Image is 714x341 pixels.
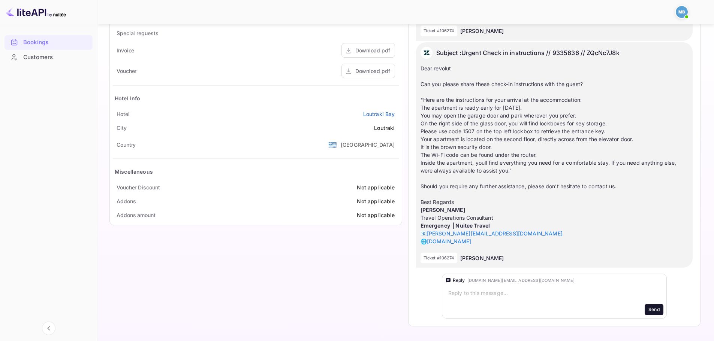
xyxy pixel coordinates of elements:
div: Country [117,141,136,149]
div: Send [648,306,660,313]
div: Download pdf [355,46,390,54]
div: Customers [23,53,89,62]
a: Customers [4,50,93,64]
div: Reply [453,277,465,284]
div: [DOMAIN_NAME][EMAIL_ADDRESS][DOMAIN_NAME] [467,277,575,284]
p: [PERSON_NAME] [460,27,504,35]
div: Bookings [4,35,93,50]
div: Dear revolut Can you please share these check-in instructions with the guest? "Here are the instr... [421,64,689,245]
span: United States [328,138,337,151]
a: [DOMAIN_NAME] [427,238,472,244]
strong: [PERSON_NAME] [421,207,466,213]
div: Invoice [117,46,134,54]
img: Mohcine Belkhir [676,6,688,18]
div: Addons [117,197,136,205]
div: Customers [4,50,93,65]
img: LiteAPI logo [6,6,66,18]
div: Special requests [117,29,158,37]
div: [GEOGRAPHIC_DATA] [341,141,395,149]
div: Not applicable [357,211,395,219]
div: Voucher Discount [117,183,160,191]
p: Travel Operations Consultant 📧 🌐 [421,206,689,245]
p: [PERSON_NAME] [460,254,504,262]
a: Bookings [4,35,93,49]
p: Subject : Urgent Check in instructions // 9335636 // ZQcNc7J8k [436,47,620,59]
div: Bookings [23,38,89,47]
strong: Emergency | Nuitee Travel [421,222,490,229]
div: Hotel Info [115,94,141,102]
a: Loutraki Bay [363,110,395,118]
div: Not applicable [357,197,395,205]
div: Hotel [117,110,130,118]
div: Loutraki [374,124,395,132]
img: AwvSTEc2VUhQAAAAAElFTkSuQmCC [421,47,433,59]
button: Collapse navigation [42,322,55,335]
div: Miscellaneous [115,168,153,176]
p: Ticket #106274 [424,28,454,34]
a: [PERSON_NAME][EMAIL_ADDRESS][DOMAIN_NAME] [427,230,563,237]
div: Download pdf [355,67,390,75]
div: Addons amount [117,211,156,219]
div: City [117,124,127,132]
div: Voucher [117,67,136,75]
p: Ticket #106274 [424,255,454,261]
div: Not applicable [357,183,395,191]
